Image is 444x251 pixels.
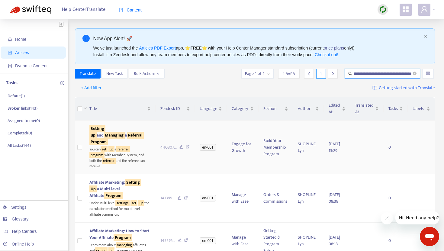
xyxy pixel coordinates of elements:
[160,237,175,244] span: 145576 ...
[195,97,227,121] th: Language
[259,121,293,174] td: Build Your Membership Program
[293,97,324,121] th: Author
[62,4,105,15] span: Help Center Translate
[15,37,26,42] span: Home
[139,46,176,50] a: Articles PDF Export
[8,50,12,55] span: account-book
[116,242,133,248] sqkw: managing
[89,199,151,217] div: Under Multi-level , the calculation method for multi-level affiliate commision.
[379,6,387,13] img: sync.dc5367851b00ba804db3.png
[200,237,216,244] span: en-001
[293,121,324,174] td: SHOPLINE Lyn
[384,121,408,174] td: 0
[160,144,177,151] span: 440807 ...
[93,45,422,58] div: We've just launched the app, ⭐ ⭐️ with your Help Center Manager standard subscription (current on...
[316,69,326,79] div: 1
[3,205,27,210] a: Settings
[348,72,352,76] span: search
[307,72,311,76] span: left
[408,97,435,121] th: Labels
[8,142,31,149] p: All tasks ( 144 )
[125,179,141,186] sqkw: Setting
[89,179,141,199] span: Affiliate Marketing: a Multi-level Affiliate
[89,152,105,158] sqkw: program
[3,217,28,221] a: Glossary
[130,200,137,206] sqkw: set
[263,105,283,112] span: Section
[104,132,125,139] sqkw: Managing
[93,35,422,42] div: New App Alert! 🚀
[81,84,102,92] span: + Add filter
[129,69,165,79] button: Bulk Actionsdown
[8,37,12,41] span: home
[8,105,37,111] p: Broken links ( 143 )
[80,70,96,77] span: Translate
[402,6,409,13] span: appstore
[102,158,116,164] sqkw: referrer
[331,72,335,76] span: right
[413,72,417,75] span: close-circle
[75,69,101,79] button: Translate
[119,8,142,12] span: Content
[324,46,344,50] a: price plans
[60,81,64,85] span: plus-circle
[12,229,37,234] span: Help Centers
[157,72,160,75] span: down
[127,132,144,139] sqkw: Referral
[259,174,293,222] td: Orders & Commissions
[76,83,106,93] button: + Add filter
[101,69,128,79] button: New Task
[329,191,340,205] span: [DATE] 08:38
[15,50,29,55] span: Articles
[89,138,108,145] sqkw: Program
[381,212,393,224] iframe: メッセージを閉じる
[324,97,350,121] th: Edited At
[89,105,146,112] span: Title
[372,85,377,90] img: image-link
[116,146,130,152] sqkw: referral
[379,85,435,92] span: Getting started with Translate
[329,102,341,115] span: Edited At
[89,125,144,145] span: and a
[156,97,195,121] th: Zendesk ID
[413,71,417,77] span: close-circle
[424,35,427,38] span: close
[420,227,439,246] iframe: メッセージングウィンドウを開くボタン
[190,46,201,50] b: FREE
[89,185,97,192] sqkw: Up
[384,97,408,121] th: Tasks
[227,174,259,222] td: Manage with Ease
[89,125,105,132] sqkw: Setting
[283,71,295,77] span: 1 - 8 of 8
[138,200,144,206] sqkw: up
[8,64,12,68] span: container
[119,8,123,12] span: book
[115,200,130,206] sqkw: settings
[104,192,123,199] sqkw: Program
[384,174,408,222] td: 0
[293,174,324,222] td: SHOPLINE Lyn
[424,35,427,39] button: close
[329,234,340,247] span: [DATE] 08:18
[350,97,384,121] th: Translated At
[6,79,18,87] p: Tasks
[160,195,175,201] span: 141399 ...
[200,195,216,201] span: en-001
[108,146,114,152] sqkw: up
[85,97,156,121] th: Title
[200,105,217,112] span: Language
[89,145,151,169] div: You can a with Member System, and both the and the referee can receive
[89,227,149,241] span: Affiliate Marketing: How to Start Your Affiliate
[83,106,87,110] span: down
[232,105,249,112] span: Category
[372,83,435,93] a: Getting started with Translate
[395,211,439,224] iframe: 会社からのメッセージ
[413,105,425,112] span: Labels
[388,105,398,112] span: Tasks
[227,121,259,174] td: Engage for Growth
[82,35,90,42] span: info-circle
[9,5,51,14] img: Swifteq
[421,6,428,13] span: user
[8,93,25,99] p: Default ( 1 )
